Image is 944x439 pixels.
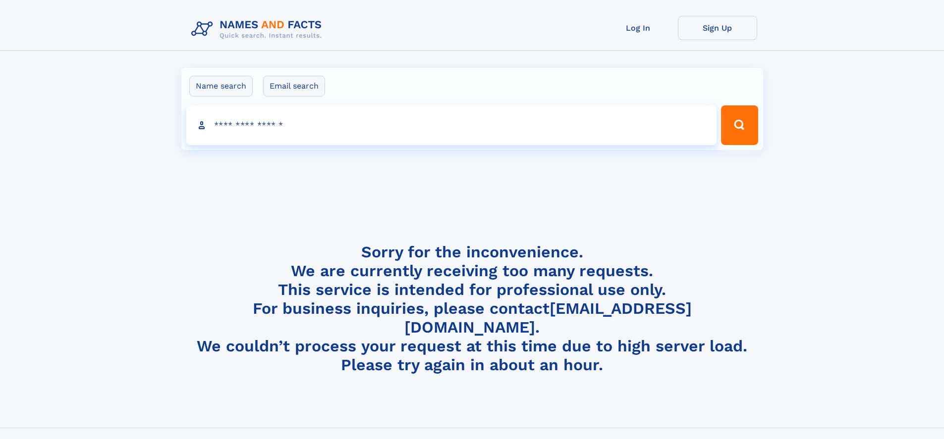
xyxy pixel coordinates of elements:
[263,76,325,97] label: Email search
[678,16,757,40] a: Sign Up
[189,76,253,97] label: Name search
[721,105,758,145] button: Search Button
[404,299,692,337] a: [EMAIL_ADDRESS][DOMAIN_NAME]
[187,16,330,43] img: Logo Names and Facts
[599,16,678,40] a: Log In
[187,243,757,375] h4: Sorry for the inconvenience. We are currently receiving too many requests. This service is intend...
[186,105,717,145] input: search input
